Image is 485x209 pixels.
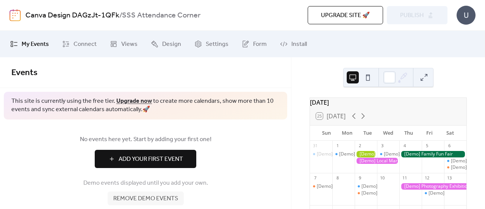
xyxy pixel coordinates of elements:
[312,175,318,181] div: 7
[446,143,452,149] div: 6
[384,151,441,157] div: [Demo] Morning Yoga Bliss
[402,143,407,149] div: 4
[444,164,466,171] div: [Demo] Open Mic Night
[332,151,355,157] div: [Demo] Fitness Bootcamp
[25,8,119,23] a: Canva Design DAGzJt-1QFk
[95,150,196,168] button: Add Your First Event
[206,40,228,49] span: Settings
[11,150,280,168] a: Add Your First Event
[108,192,184,205] button: Remove demo events
[11,135,280,144] span: No events here yet. Start by adding your first one!
[189,34,234,54] a: Settings
[317,151,374,157] div: [Demo] Morning Yoga Bliss
[399,126,419,141] div: Thu
[424,143,430,149] div: 5
[361,183,419,190] div: [Demo] Morning Yoga Bliss
[113,194,178,203] span: Remove demo events
[444,158,466,164] div: [Demo] Morning Yoga Bliss
[399,183,466,190] div: [Demo] Photography Exhibition
[104,34,143,54] a: Views
[335,143,340,149] div: 1
[236,34,272,54] a: Form
[310,183,332,190] div: [Demo] Book Club Gathering
[446,175,452,181] div: 13
[316,126,336,141] div: Sun
[310,98,466,107] div: [DATE]
[5,34,55,54] a: My Events
[119,155,183,164] span: Add Your First Event
[357,143,363,149] div: 2
[11,64,38,81] span: Events
[121,40,138,49] span: Views
[122,8,200,23] b: SSS Attendance Corner
[402,175,407,181] div: 11
[361,190,418,196] div: [Demo] Seniors' Social Tea
[424,175,430,181] div: 12
[312,143,318,149] div: 31
[22,40,49,49] span: My Events
[162,40,181,49] span: Design
[355,158,399,164] div: [Demo] Local Market
[355,183,377,190] div: [Demo] Morning Yoga Bliss
[56,34,102,54] a: Connect
[321,11,370,20] span: Upgrade site 🚀
[422,190,444,196] div: [Demo] Morning Yoga Bliss
[9,9,21,21] img: logo
[336,126,357,141] div: Mon
[83,179,208,188] span: Demo events displayed until you add your own.
[339,151,394,157] div: [Demo] Fitness Bootcamp
[457,6,476,25] div: U
[379,175,385,181] div: 10
[399,151,466,157] div: [Demo] Family Fun Fair
[11,97,280,114] span: This site is currently using the free tier. to create more calendars, show more than 10 events an...
[317,183,377,190] div: [Demo] Book Club Gathering
[378,126,398,141] div: Wed
[308,6,383,24] button: Upgrade site 🚀
[440,126,460,141] div: Sat
[291,40,307,49] span: Install
[357,175,363,181] div: 9
[357,126,378,141] div: Tue
[74,40,97,49] span: Connect
[310,151,332,157] div: [Demo] Morning Yoga Bliss
[145,34,187,54] a: Design
[377,151,399,157] div: [Demo] Morning Yoga Bliss
[355,151,377,157] div: [Demo] Gardening Workshop
[274,34,313,54] a: Install
[335,175,340,181] div: 8
[119,8,122,23] b: /
[379,143,385,149] div: 3
[116,95,152,107] a: Upgrade now
[253,40,267,49] span: Form
[355,190,377,196] div: [Demo] Seniors' Social Tea
[419,126,440,141] div: Fri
